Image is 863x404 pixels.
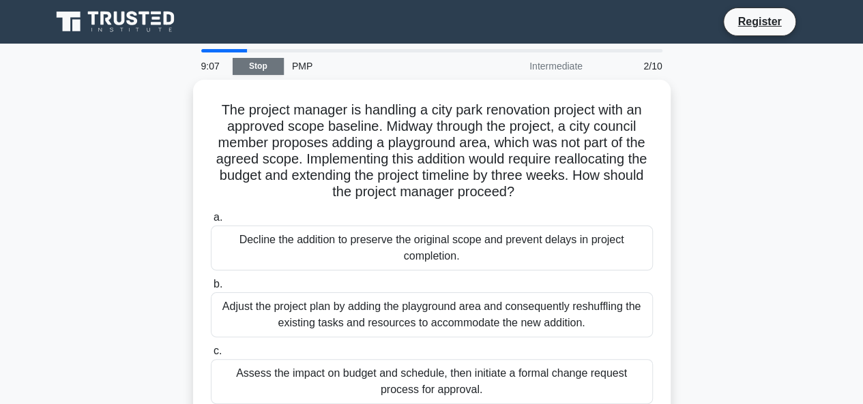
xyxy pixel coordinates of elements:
[284,52,471,80] div: PMP
[214,345,222,356] span: c.
[193,52,233,80] div: 9:07
[209,102,654,201] h5: The project manager is handling a city park renovation project with an approved scope baseline. M...
[211,359,653,404] div: Assess the impact on budget and schedule, then initiate a formal change request process for appro...
[591,52,671,80] div: 2/10
[233,58,284,75] a: Stop
[471,52,591,80] div: Intermediate
[211,292,653,337] div: Adjust the project plan by adding the playground area and consequently reshuffling the existing t...
[214,278,222,290] span: b.
[729,13,789,30] a: Register
[211,226,653,270] div: Decline the addition to preserve the original scope and prevent delays in project completion.
[214,211,222,223] span: a.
